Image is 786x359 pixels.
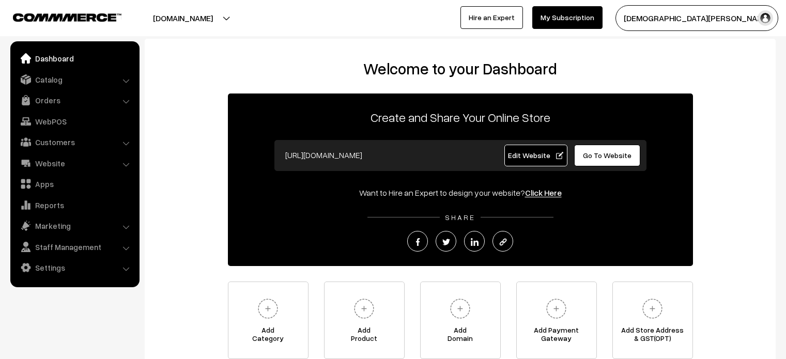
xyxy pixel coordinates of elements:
a: My Subscription [532,6,603,29]
span: Edit Website [508,151,563,160]
a: AddProduct [324,282,405,359]
a: Go To Website [574,145,641,166]
img: plus.svg [350,294,378,323]
a: Marketing [13,216,136,235]
a: WebPOS [13,112,136,131]
span: Add Store Address & GST(OPT) [613,326,692,347]
a: AddCategory [228,282,309,359]
img: plus.svg [638,294,667,323]
a: Orders [13,91,136,110]
a: Settings [13,258,136,277]
a: Staff Management [13,238,136,256]
span: Add Payment Gateway [517,326,596,347]
span: Add Category [228,326,308,347]
a: Website [13,154,136,173]
a: Add Store Address& GST(OPT) [612,282,693,359]
a: Dashboard [13,49,136,68]
a: Click Here [525,188,562,198]
img: COMMMERCE [13,13,121,21]
button: [DEMOGRAPHIC_DATA][PERSON_NAME] [615,5,778,31]
a: Reports [13,196,136,214]
a: Apps [13,175,136,193]
span: SHARE [440,213,481,222]
button: [DOMAIN_NAME] [117,5,249,31]
img: plus.svg [542,294,571,323]
p: Create and Share Your Online Store [228,108,693,127]
span: Go To Website [583,151,631,160]
div: Want to Hire an Expert to design your website? [228,186,693,199]
img: user [758,10,773,26]
a: Hire an Expert [460,6,523,29]
h2: Welcome to your Dashboard [155,59,765,78]
a: COMMMERCE [13,10,103,23]
a: Catalog [13,70,136,89]
a: Customers [13,133,136,151]
span: Add Product [325,326,404,347]
a: Edit Website [504,145,567,166]
a: Add PaymentGateway [516,282,597,359]
img: plus.svg [446,294,474,323]
img: plus.svg [254,294,282,323]
span: Add Domain [421,326,500,347]
a: AddDomain [420,282,501,359]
